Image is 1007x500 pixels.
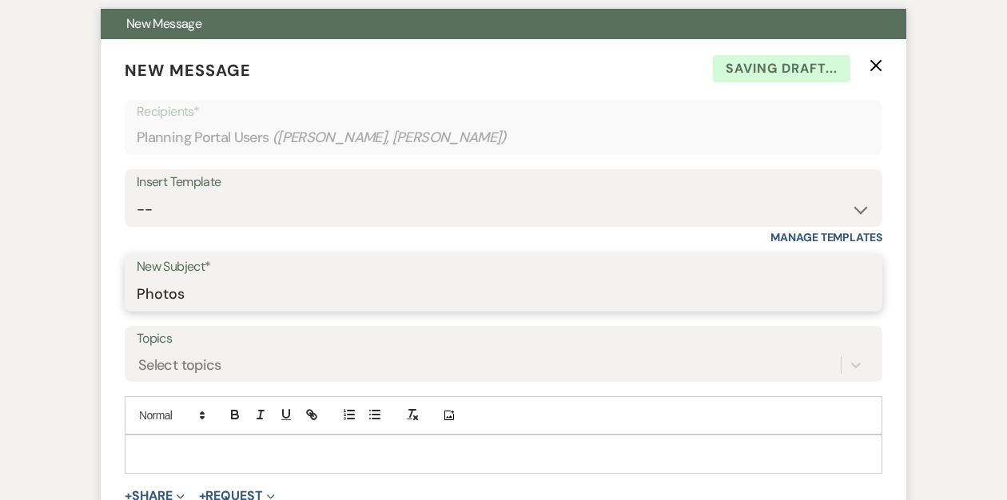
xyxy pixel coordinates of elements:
div: Planning Portal Users [137,122,870,153]
span: New Message [125,60,251,81]
label: Topics [137,327,870,351]
a: Manage Templates [770,230,882,244]
span: New Message [126,15,201,32]
span: Saving draft... [713,55,850,82]
span: ( [PERSON_NAME], [PERSON_NAME] ) [273,127,507,149]
p: Recipients* [137,101,870,122]
div: Insert Template [137,171,870,194]
label: New Subject* [137,256,870,279]
div: Select topics [138,355,221,376]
